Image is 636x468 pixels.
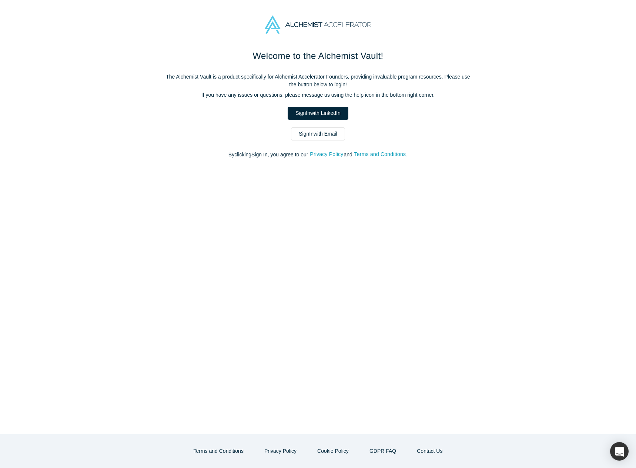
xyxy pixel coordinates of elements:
[409,445,450,458] button: Contact Us
[288,107,348,120] a: SignInwith LinkedIn
[257,445,304,458] button: Privacy Policy
[291,127,345,140] a: SignInwith Email
[163,151,473,159] p: By clicking Sign In , you agree to our and .
[265,16,371,34] img: Alchemist Accelerator Logo
[309,150,344,159] button: Privacy Policy
[309,445,357,458] button: Cookie Policy
[163,91,473,99] p: If you have any issues or questions, please message us using the help icon in the bottom right co...
[163,49,473,63] h1: Welcome to the Alchemist Vault!
[186,445,251,458] button: Terms and Conditions
[362,445,404,458] a: GDPR FAQ
[163,73,473,89] p: The Alchemist Vault is a product specifically for Alchemist Accelerator Founders, providing inval...
[354,150,406,159] button: Terms and Conditions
